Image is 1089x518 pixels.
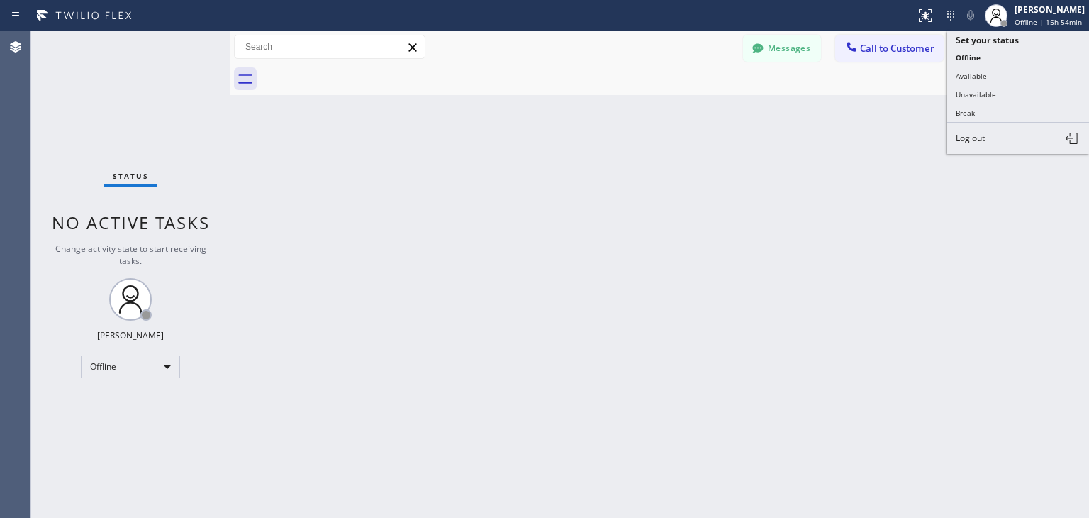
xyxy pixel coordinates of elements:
[860,42,934,55] span: Call to Customer
[1015,17,1082,27] span: Offline | 15h 54min
[961,6,981,26] button: Mute
[1015,4,1085,16] div: [PERSON_NAME]
[81,356,180,378] div: Offline
[743,35,821,62] button: Messages
[97,329,164,341] div: [PERSON_NAME]
[55,243,206,267] span: Change activity state to start receiving tasks.
[235,35,425,58] input: Search
[113,171,149,181] span: Status
[52,211,210,234] span: No active tasks
[835,35,944,62] button: Call to Customer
